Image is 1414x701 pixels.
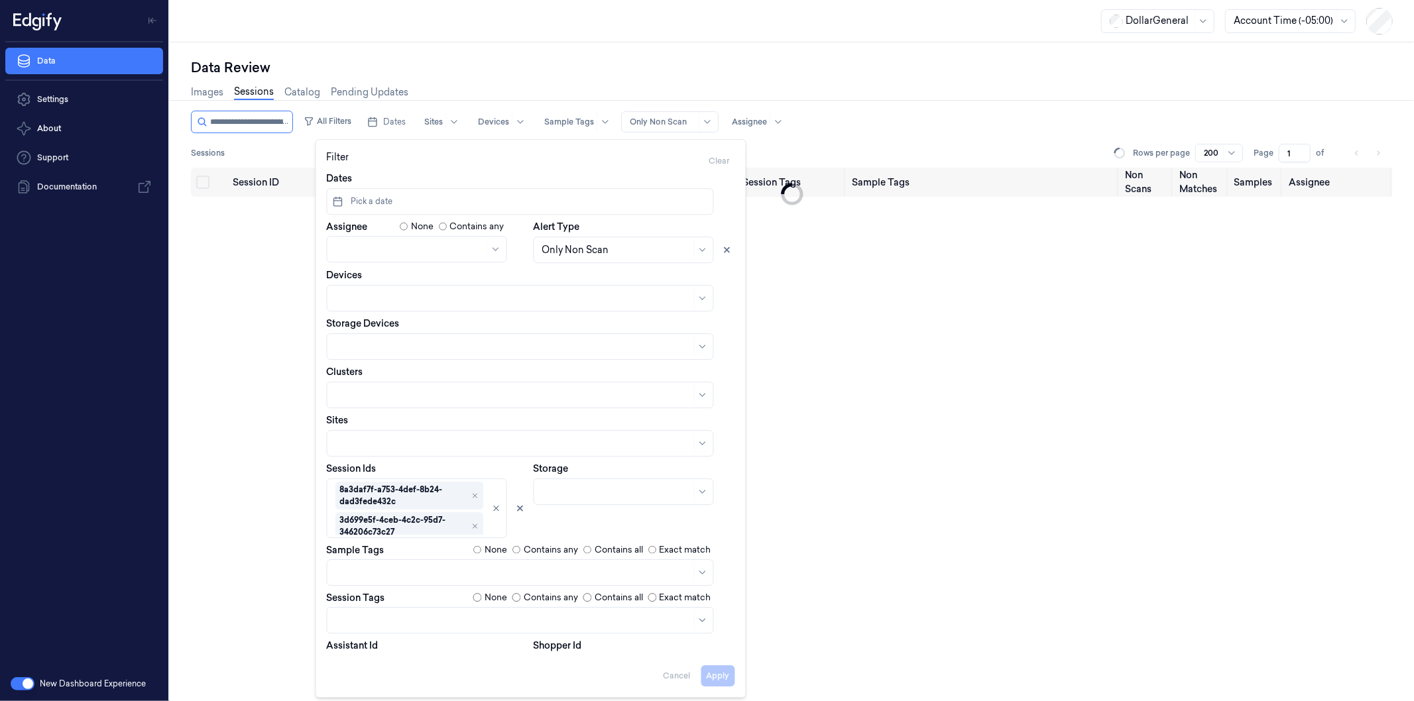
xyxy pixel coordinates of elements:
nav: pagination [1348,144,1387,162]
div: Remove ,3d699e5f-4ceb-4c2c-95d7-346206c73c27 [471,522,479,530]
a: Pending Updates [331,85,408,99]
label: Storage [534,462,569,475]
button: About [5,115,163,142]
a: Support [5,144,163,171]
label: Sample Tags [327,545,384,555]
label: Exact match [660,591,711,604]
th: Samples [1229,168,1283,197]
span: of [1316,147,1337,159]
label: Contains any [524,591,578,604]
label: Alert Type [534,220,580,233]
button: Toggle Navigation [142,10,163,31]
label: Sites [327,413,349,427]
label: Exact match [660,543,711,557]
button: Pick a date [327,188,714,215]
th: Assignee [1283,168,1393,197]
div: Remove ,8a3daf7f-a753-4def-8b24-dad3fede432c [471,492,479,500]
label: None [485,591,507,604]
th: Non Matches [1174,168,1228,197]
a: Images [191,85,223,99]
th: Non Scans [1120,168,1174,197]
label: Contains all [595,543,643,557]
span: Pick a date [349,195,393,207]
label: Devices [327,268,363,282]
label: None [411,220,434,233]
label: Session Ids [327,462,377,475]
button: Dates [362,111,411,133]
a: Catalog [284,85,320,99]
p: Rows per page [1133,147,1190,159]
label: Dates [327,172,353,185]
span: Page [1254,147,1273,159]
div: Filter [327,150,735,172]
th: Session Tags [737,168,847,197]
a: Settings [5,86,163,113]
label: None [485,543,507,557]
div: 3d699e5f-4ceb-4c2c-95d7-346206c73c27 [340,514,469,538]
a: Documentation [5,174,163,200]
label: Assignee [327,222,368,231]
button: Select all [196,176,209,189]
label: Shopper Id [534,639,582,652]
label: Contains all [595,591,643,604]
span: Dates [383,116,406,128]
span: Sessions [191,147,225,159]
label: Storage Devices [327,317,400,330]
a: Data [5,48,163,74]
label: Contains any [450,220,504,233]
label: Assistant Id [327,639,379,652]
a: Sessions [234,85,274,100]
div: 8a3daf7f-a753-4def-8b24-dad3fede432c [340,484,469,508]
th: Sample Tags [847,168,1120,197]
th: Session ID [227,168,373,197]
label: Session Tags [327,593,385,602]
label: Contains any [524,543,578,557]
button: All Filters [298,111,357,132]
label: Clusters [327,365,363,378]
div: Data Review [191,58,1393,77]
